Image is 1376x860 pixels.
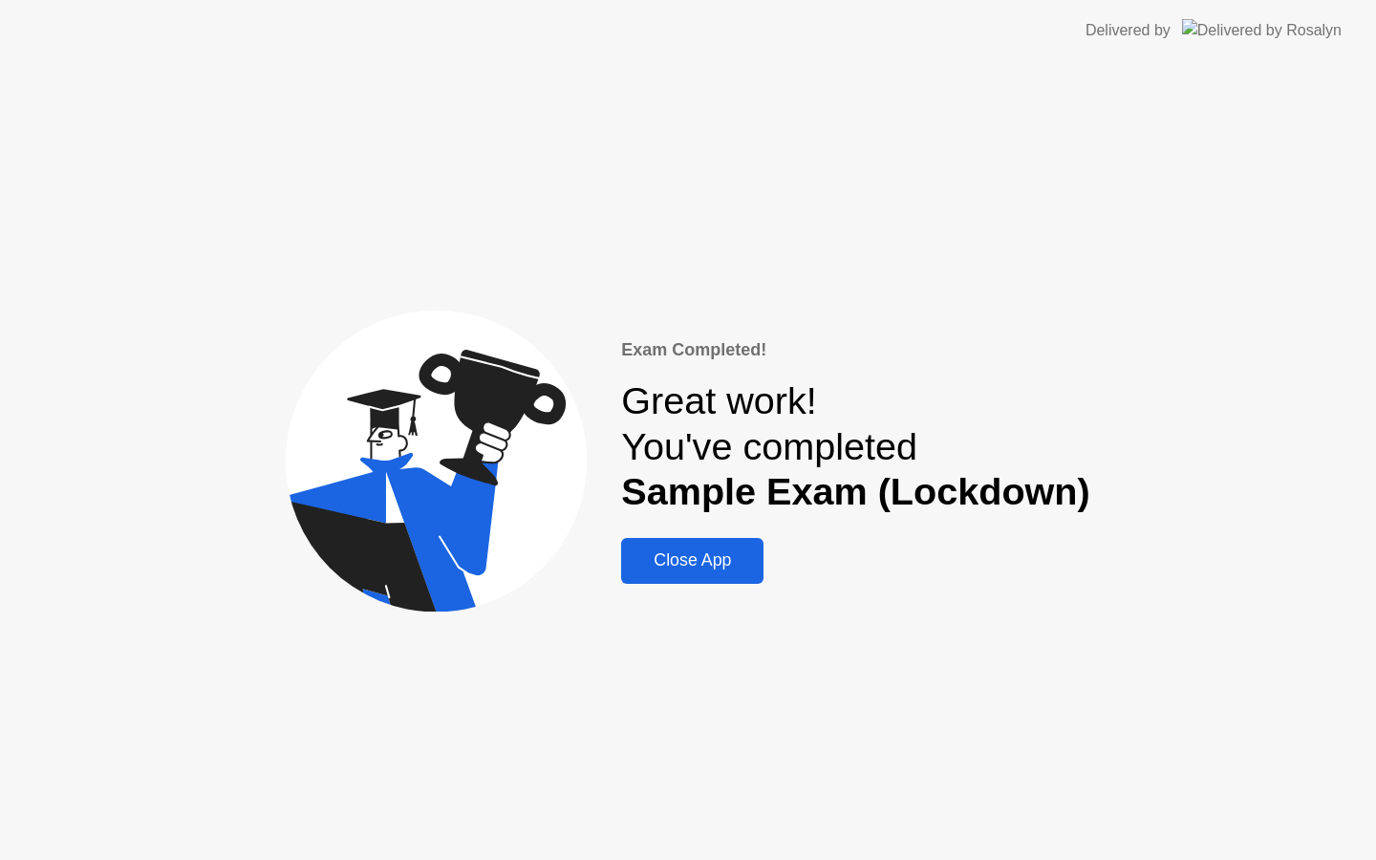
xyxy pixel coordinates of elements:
div: Delivered by [1086,19,1171,42]
div: Exam Completed! [621,337,1089,363]
img: Delivered by Rosalyn [1182,19,1342,41]
div: Close App [627,550,758,570]
button: Close App [621,538,763,584]
b: Sample Exam (Lockdown) [621,470,1089,512]
div: Great work! You've completed [621,378,1089,515]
